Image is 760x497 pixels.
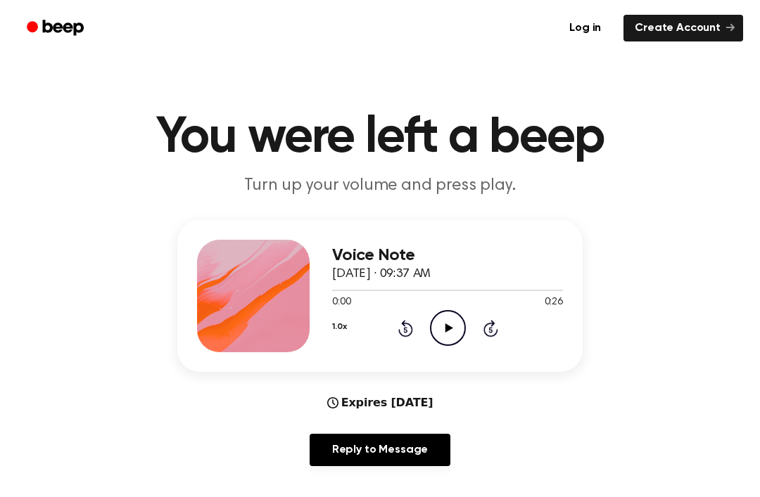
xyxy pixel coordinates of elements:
a: Log in [555,12,615,44]
h3: Voice Note [332,246,563,265]
span: [DATE] · 09:37 AM [332,268,431,280]
h1: You were left a beep [20,112,740,163]
span: 0:26 [545,295,563,310]
a: Create Account [623,15,743,41]
p: Turn up your volume and press play. [110,174,650,198]
div: Expires [DATE] [327,394,433,411]
a: Beep [17,15,96,42]
span: 0:00 [332,295,350,310]
button: 1.0x [332,315,346,339]
a: Reply to Message [310,434,450,466]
